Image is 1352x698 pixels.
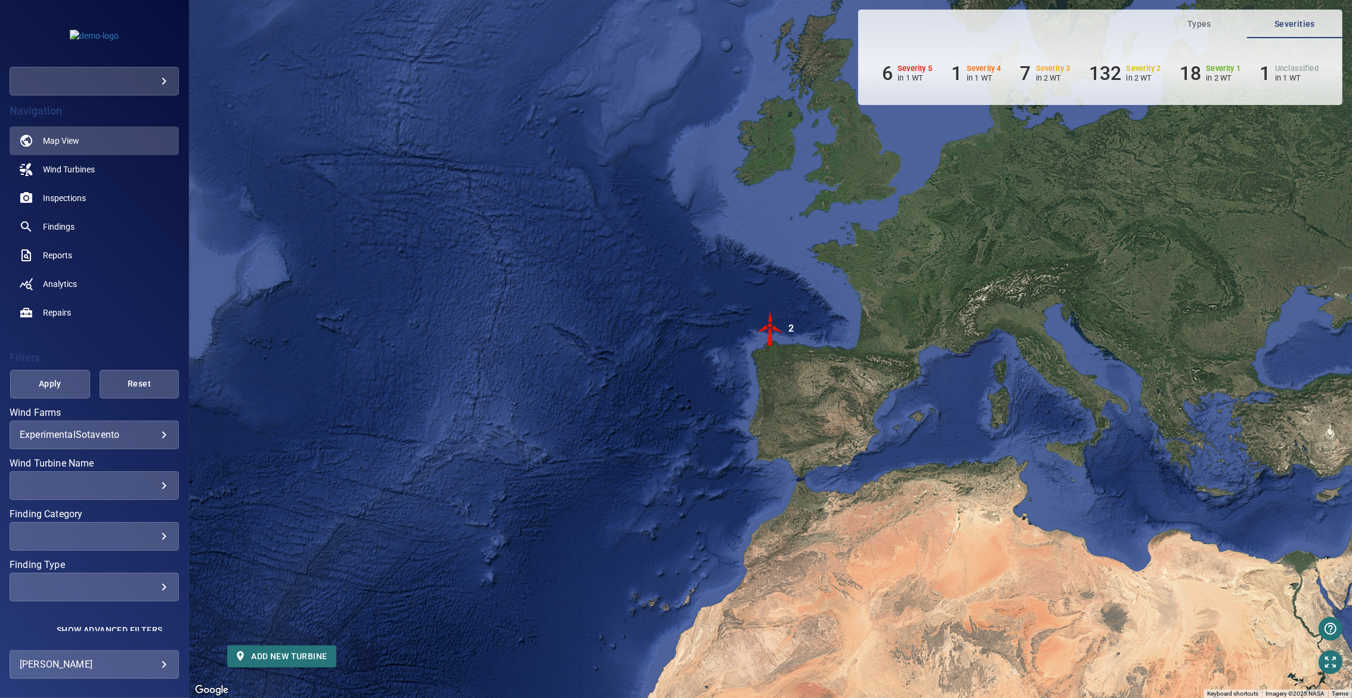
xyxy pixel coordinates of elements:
[49,620,169,640] button: Show Advanced Filters
[10,471,179,500] div: Wind Turbine Name
[1036,64,1071,73] h6: Severity 3
[1127,73,1161,82] p: in 2 WT
[20,655,169,674] div: [PERSON_NAME]
[10,421,179,449] div: Wind Farms
[43,278,77,290] span: Analytics
[192,682,231,698] a: Open this area in Google Maps (opens a new window)
[10,270,179,298] a: analytics noActive
[192,682,231,698] img: Google
[10,509,179,519] label: Finding Category
[788,311,794,347] div: 2
[10,241,179,270] a: reports noActive
[10,522,179,551] div: Finding Category
[753,311,788,347] img: windFarmIconCat5.svg
[967,64,1001,73] h6: Severity 4
[753,311,788,348] gmp-advanced-marker: 2
[43,249,72,261] span: Reports
[10,67,179,95] div: demo
[1180,62,1201,85] h6: 18
[20,429,169,440] div: ExperimentalSotavento
[1275,73,1319,82] p: in 1 WT
[898,64,932,73] h6: Severity 5
[882,62,932,85] li: Severity 5
[1260,62,1270,85] h6: 1
[1266,690,1325,697] span: Imagery ©2025 NASA
[10,352,179,364] h4: Filters
[951,62,962,85] h6: 1
[898,73,932,82] p: in 1 WT
[1127,64,1161,73] h6: Severity 2
[57,625,162,635] span: Show Advanced Filters
[967,73,1001,82] p: in 1 WT
[1180,62,1240,85] li: Severity 1
[1207,690,1258,698] button: Keyboard shortcuts
[1020,62,1031,85] h6: 7
[227,646,336,668] button: Add new turbine
[115,376,165,391] span: Reset
[10,105,179,117] h4: Navigation
[1275,64,1319,73] h6: Unclassified
[1159,17,1240,32] span: Types
[43,192,86,204] span: Inspections
[1206,73,1241,82] p: in 2 WT
[1254,17,1335,32] span: Severities
[10,573,179,601] div: Finding Type
[43,163,95,175] span: Wind Turbines
[10,155,179,184] a: windturbines noActive
[1260,62,1319,85] li: Severity Unclassified
[1036,73,1071,82] p: in 2 WT
[882,62,893,85] h6: 6
[1206,64,1241,73] h6: Severity 1
[43,307,71,319] span: Repairs
[10,184,179,212] a: inspections noActive
[237,649,327,664] span: Add new turbine
[100,370,180,399] button: Reset
[10,408,179,418] label: Wind Farms
[1332,690,1348,697] a: Terms (opens in new tab)
[70,30,119,42] img: demo-logo
[1089,62,1121,85] h6: 132
[10,298,179,327] a: repairs noActive
[43,221,75,233] span: Findings
[1089,62,1161,85] li: Severity 2
[25,376,75,391] span: Apply
[10,212,179,241] a: findings noActive
[10,126,179,155] a: map active
[10,459,179,468] label: Wind Turbine Name
[10,560,179,570] label: Finding Type
[951,62,1001,85] li: Severity 4
[10,370,90,399] button: Apply
[1020,62,1071,85] li: Severity 3
[43,135,79,147] span: Map View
